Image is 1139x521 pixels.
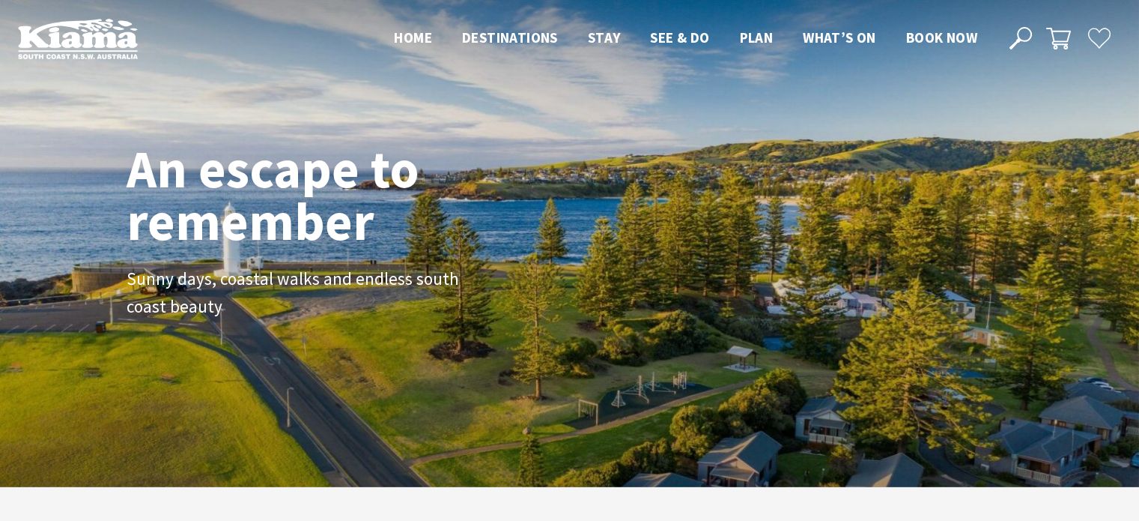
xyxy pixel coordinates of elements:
[18,18,138,59] img: Kiama Logo
[379,26,992,51] nav: Main Menu
[588,28,621,46] span: Stay
[462,28,558,46] span: Destinations
[650,28,709,46] span: See & Do
[906,28,977,46] span: Book now
[127,142,538,247] h1: An escape to remember
[740,28,774,46] span: Plan
[803,28,876,46] span: What’s On
[394,28,432,46] span: Home
[127,265,464,321] p: Sunny days, coastal walks and endless south coast beauty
